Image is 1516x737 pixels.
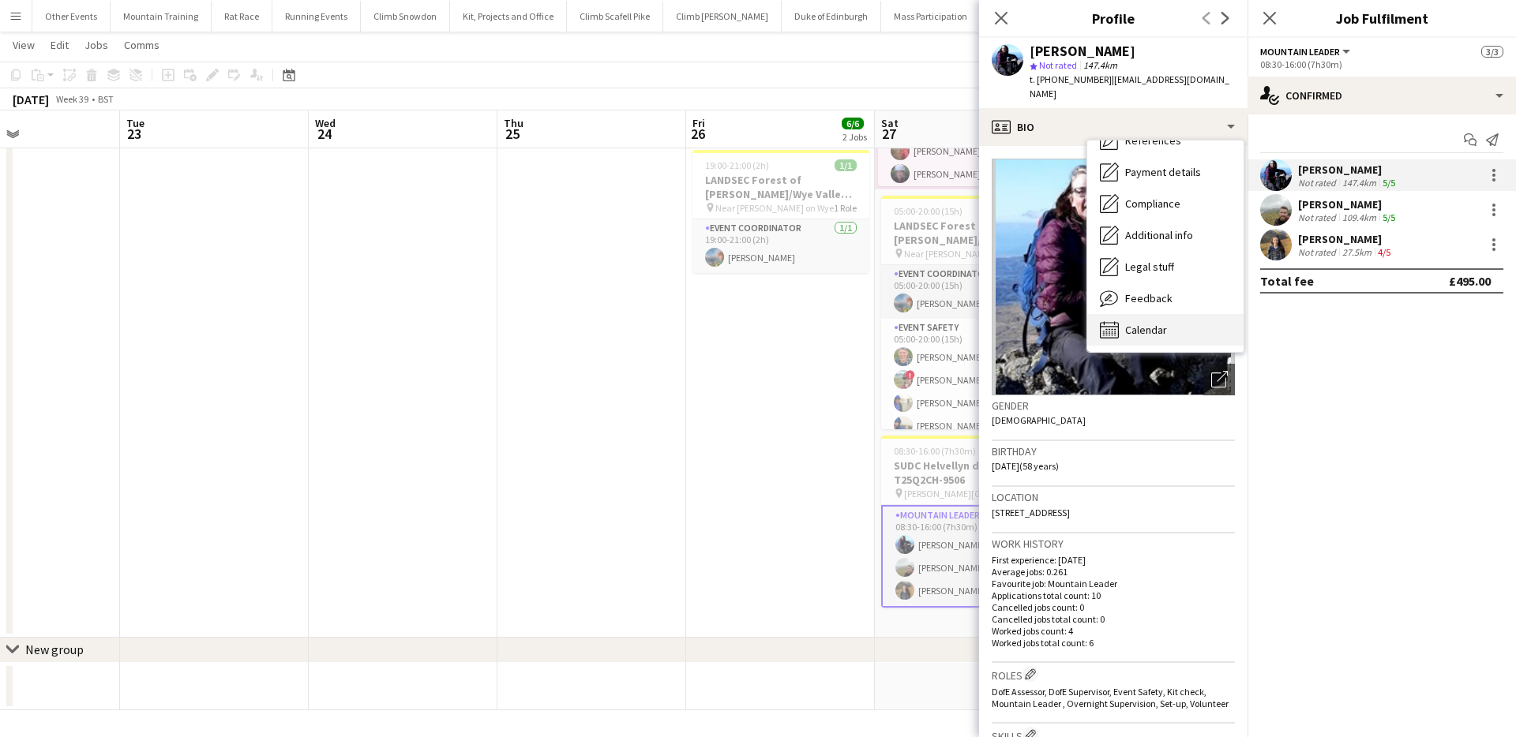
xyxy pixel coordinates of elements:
[1383,177,1395,189] app-skills-label: 5/5
[1087,125,1244,156] div: References
[1298,211,1339,223] div: Not rated
[904,248,1019,260] span: Near [PERSON_NAME] on Wye
[1248,77,1516,114] div: Confirmed
[835,159,857,171] span: 1/1
[1125,196,1180,211] span: Compliance
[1339,177,1379,189] div: 147.4km
[894,445,976,457] span: 08:30-16:00 (7h30m)
[124,38,159,52] span: Comms
[782,1,881,32] button: Duke of Edinburgh
[1298,197,1398,211] div: [PERSON_NAME]
[992,578,1235,589] p: Favourite job: Mountain Leader
[567,1,663,32] button: Climb Scafell Pike
[78,35,114,55] a: Jobs
[1030,73,1112,85] span: t. [PHONE_NUMBER]
[663,1,782,32] button: Climb [PERSON_NAME]
[1087,156,1244,188] div: Payment details
[881,505,1058,608] app-card-role: Mountain Leader3/308:30-16:00 (7h30m)[PERSON_NAME][PERSON_NAME][PERSON_NAME]
[501,125,523,143] span: 25
[881,116,899,130] span: Sat
[1030,44,1135,58] div: [PERSON_NAME]
[881,196,1058,429] app-job-card: 05:00-20:00 (15h)8/8LANDSEC Forest of [PERSON_NAME]/Wye Valley Challenge - S25Q2CH-9594 Near [PER...
[881,436,1058,608] app-job-card: 08:30-16:00 (7h30m)3/3SUDC Helvellyn day - T25Q2CH-9506 [PERSON_NAME][GEOGRAPHIC_DATA][PERSON_NAM...
[1125,291,1173,305] span: Feedback
[992,460,1059,472] span: [DATE] (58 years)
[1080,59,1120,71] span: 147.4km
[881,219,1058,247] h3: LANDSEC Forest of [PERSON_NAME]/Wye Valley Challenge - S25Q2CH-9594
[834,202,857,214] span: 1 Role
[690,125,705,143] span: 26
[992,159,1235,395] img: Crew avatar or photo
[313,125,336,143] span: 24
[118,35,166,55] a: Comms
[979,8,1248,28] h3: Profile
[126,116,144,130] span: Tue
[1383,211,1395,223] app-skills-label: 5/5
[692,173,869,201] h3: LANDSEC Forest of [PERSON_NAME]/Wye Valley Challenge - S25Q2CH-9594
[992,507,1070,518] span: [STREET_ADDRESS]
[84,38,108,52] span: Jobs
[881,265,1058,319] app-card-role: Event Coordinator1/105:00-20:00 (15h)[PERSON_NAME]
[992,637,1235,649] p: Worked jobs total count: 6
[992,613,1235,625] p: Cancelled jobs total count: 0
[842,131,867,143] div: 2 Jobs
[1125,165,1201,179] span: Payment details
[979,108,1248,146] div: Bio
[1125,228,1193,242] span: Additional info
[124,125,144,143] span: 23
[1030,73,1229,99] span: | [EMAIL_ADDRESS][DOMAIN_NAME]
[111,1,212,32] button: Mountain Training
[992,444,1235,458] h3: Birthday
[1087,219,1244,251] div: Additional info
[881,1,981,32] button: Mass Participation
[1260,58,1503,70] div: 08:30-16:00 (7h30m)
[992,686,1229,709] span: DofE Assessor, DofE Supervisor, Event Safety, Kit check, Mountain Leader , Overnight Supervision,...
[992,414,1086,426] span: [DEMOGRAPHIC_DATA]
[1298,163,1398,177] div: [PERSON_NAME]
[992,398,1235,413] h3: Gender
[692,150,869,273] app-job-card: 19:00-21:00 (2h)1/1LANDSEC Forest of [PERSON_NAME]/Wye Valley Challenge - S25Q2CH-9594 Near [PERS...
[361,1,450,32] button: Climb Snowdon
[1125,260,1174,274] span: Legal stuff
[1339,211,1379,223] div: 109.4km
[705,159,769,171] span: 19:00-21:00 (2h)
[1260,46,1340,58] span: Mountain Leader
[881,458,1058,487] h3: SUDC Helvellyn day - T25Q2CH-9506
[1260,46,1353,58] button: Mountain Leader
[894,205,963,217] span: 05:00-20:00 (15h)
[1125,323,1167,337] span: Calendar
[881,319,1058,510] app-card-role: Event Safety7/705:00-20:00 (15h)[PERSON_NAME]![PERSON_NAME][PERSON_NAME][PERSON_NAME]
[1125,133,1181,148] span: References
[1087,251,1244,282] div: Legal stuff
[52,93,92,105] span: Week 39
[272,1,361,32] button: Running Events
[1260,273,1314,289] div: Total fee
[906,370,915,380] span: !
[1039,59,1077,71] span: Not rated
[842,118,864,129] span: 6/6
[992,601,1235,613] p: Cancelled jobs count: 0
[1481,46,1503,58] span: 3/3
[1087,188,1244,219] div: Compliance
[992,625,1235,637] p: Worked jobs count: 4
[6,35,41,55] a: View
[715,202,834,214] span: Near [PERSON_NAME] on Wye
[1298,246,1339,258] div: Not rated
[13,92,49,107] div: [DATE]
[98,93,114,105] div: BST
[51,38,69,52] span: Edit
[212,1,272,32] button: Rat Race
[450,1,567,32] button: Kit, Projects and Office
[1339,246,1375,258] div: 27.5km
[32,1,111,32] button: Other Events
[992,666,1235,683] h3: Roles
[1449,273,1491,289] div: £495.00
[315,116,336,130] span: Wed
[1298,232,1394,246] div: [PERSON_NAME]
[25,642,84,657] div: New group
[992,554,1235,566] p: First experience: [DATE]
[992,537,1235,551] h3: Work history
